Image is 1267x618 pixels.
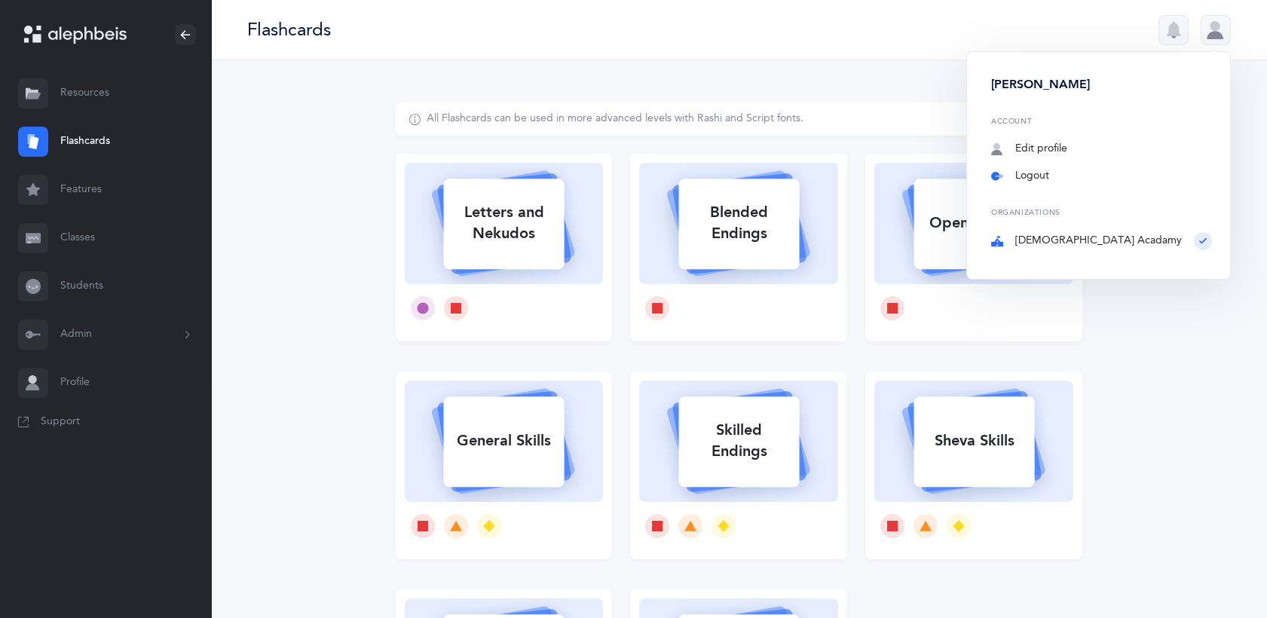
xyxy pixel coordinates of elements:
[443,193,564,253] div: Letters and Nekudos
[678,193,799,253] div: Blended Endings
[991,117,1212,127] div: Account
[914,421,1034,460] div: Sheva Skills
[678,411,799,471] div: Skilled Endings
[991,169,1212,184] a: Logout
[427,112,803,127] div: All Flashcards can be used in more advanced levels with Rashi and Script fonts.
[991,76,1212,93] div: [PERSON_NAME]
[443,421,564,460] div: General Skills
[914,203,1034,243] div: Open Words
[247,17,331,42] div: Flashcards
[41,415,80,430] span: Support
[991,208,1212,219] div: Organizations
[991,142,1212,157] a: Edit profile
